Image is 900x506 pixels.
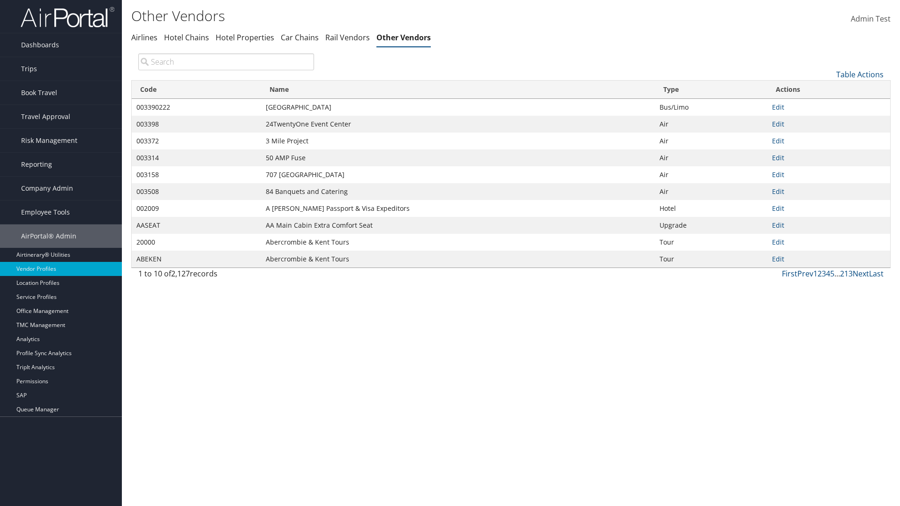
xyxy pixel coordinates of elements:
[822,268,826,279] a: 3
[772,153,784,162] a: Edit
[21,81,57,104] span: Book Travel
[261,133,655,149] td: 3 Mile Project
[772,136,784,145] a: Edit
[261,99,655,116] td: [GEOGRAPHIC_DATA]
[826,268,830,279] a: 4
[216,32,274,43] a: Hotel Properties
[853,268,869,279] a: Next
[655,251,768,268] td: Tour
[132,234,261,251] td: 20000
[281,32,319,43] a: Car Chains
[138,268,314,284] div: 1 to 10 of records
[261,251,655,268] td: Abercrombie & Kent Tours
[21,105,70,128] span: Travel Approval
[376,32,431,43] a: Other Vendors
[655,200,768,217] td: Hotel
[21,224,76,248] span: AirPortal® Admin
[655,99,768,116] td: Bus/Limo
[132,166,261,183] td: 003158
[851,14,891,24] span: Admin Test
[655,149,768,166] td: Air
[772,204,784,213] a: Edit
[767,81,890,99] th: Actions
[132,183,261,200] td: 003508
[21,33,59,57] span: Dashboards
[164,32,209,43] a: Hotel Chains
[132,81,261,99] th: Code: activate to sort column ascending
[132,251,261,268] td: ABEKEN
[840,268,853,279] a: 213
[261,81,655,99] th: Name: activate to sort column descending
[131,32,157,43] a: Airlines
[655,81,768,99] th: Type: activate to sort column ascending
[132,99,261,116] td: 003390222
[261,166,655,183] td: 707 [GEOGRAPHIC_DATA]
[851,5,891,34] a: Admin Test
[836,69,884,80] a: Table Actions
[21,57,37,81] span: Trips
[132,133,261,149] td: 003372
[655,133,768,149] td: Air
[772,103,784,112] a: Edit
[325,32,370,43] a: Rail Vendors
[21,177,73,200] span: Company Admin
[813,268,817,279] a: 1
[655,234,768,251] td: Tour
[830,268,834,279] a: 5
[132,149,261,166] td: 003314
[21,153,52,176] span: Reporting
[655,116,768,133] td: Air
[772,119,784,128] a: Edit
[21,201,70,224] span: Employee Tools
[132,200,261,217] td: 002009
[655,217,768,234] td: Upgrade
[261,149,655,166] td: 50 AMP Fuse
[655,183,768,200] td: Air
[261,200,655,217] td: A [PERSON_NAME] Passport & Visa Expeditors
[817,268,822,279] a: 2
[21,129,77,152] span: Risk Management
[772,238,784,246] a: Edit
[772,187,784,196] a: Edit
[171,268,190,279] span: 2,127
[261,217,655,234] td: AA Main Cabin Extra Comfort Seat
[21,6,114,28] img: airportal-logo.png
[772,254,784,263] a: Edit
[138,53,314,70] input: Search
[261,116,655,133] td: 24TwentyOne Event Center
[797,268,813,279] a: Prev
[782,268,797,279] a: First
[261,234,655,251] td: Abercrombie & Kent Tours
[132,217,261,234] td: AASEAT
[772,221,784,230] a: Edit
[834,268,840,279] span: …
[132,116,261,133] td: 003398
[261,183,655,200] td: 84 Banquets and Catering
[869,268,884,279] a: Last
[772,170,784,179] a: Edit
[131,6,637,26] h1: Other Vendors
[655,166,768,183] td: Air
